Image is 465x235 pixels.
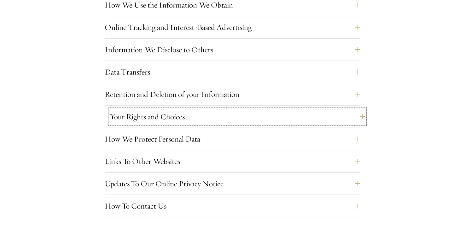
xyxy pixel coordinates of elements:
[105,87,360,102] button: Retention and Deletion of your Information
[105,154,360,169] button: Links To Other Websites
[110,109,365,124] button: Your Rights and Choices
[105,199,360,214] button: How To Contact Us
[105,131,360,147] button: How We Protect Personal Data
[105,176,360,191] button: Updates To Our Online Privacy Notice
[105,42,360,57] button: Information We Disclose to Others
[105,20,360,35] button: Online Tracking and Interest-Based Advertising
[105,64,360,80] button: Data Transfers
